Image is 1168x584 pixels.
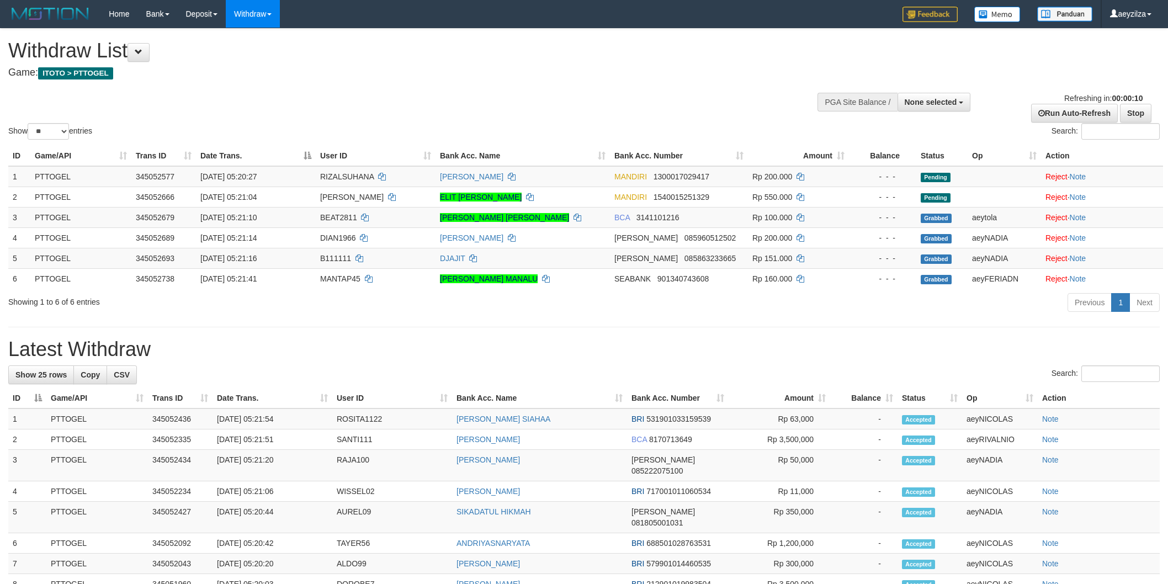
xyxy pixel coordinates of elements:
[853,212,912,223] div: - - -
[902,560,935,569] span: Accepted
[752,213,792,222] span: Rp 100.000
[1081,123,1160,140] input: Search:
[8,166,30,187] td: 1
[830,408,898,429] td: -
[1042,539,1059,548] a: Note
[8,554,46,574] td: 7
[30,227,131,248] td: PTTOGEL
[968,207,1041,227] td: aeytola
[30,166,131,187] td: PTTOGEL
[614,233,678,242] span: [PERSON_NAME]
[752,274,792,283] span: Rp 160.000
[46,408,148,429] td: PTTOGEL
[902,415,935,424] span: Accepted
[456,455,520,464] a: [PERSON_NAME]
[830,450,898,481] td: -
[898,388,962,408] th: Status: activate to sort column ascending
[213,450,332,481] td: [DATE] 05:21:20
[200,274,257,283] span: [DATE] 05:21:41
[1120,104,1151,123] a: Stop
[8,227,30,248] td: 4
[646,559,711,568] span: Copy 579901014460535 to clipboard
[440,274,538,283] a: [PERSON_NAME] MANALU
[200,193,257,201] span: [DATE] 05:21:04
[440,172,503,181] a: [PERSON_NAME]
[1041,227,1163,248] td: ·
[614,193,647,201] span: MANDIRI
[916,146,968,166] th: Status
[627,388,729,408] th: Bank Acc. Number: activate to sort column ascending
[1041,268,1163,289] td: ·
[332,481,452,502] td: WISSEL02
[654,172,709,181] span: Copy 1300017029417 to clipboard
[456,415,550,423] a: [PERSON_NAME] SIAHAA
[196,146,316,166] th: Date Trans.: activate to sort column descending
[1112,94,1143,103] strong: 00:00:10
[136,274,174,283] span: 345052738
[46,502,148,533] td: PTTOGEL
[631,518,683,527] span: Copy 081805001031 to clipboard
[148,408,213,429] td: 345052436
[1070,193,1086,201] a: Note
[729,554,830,574] td: Rp 300,000
[332,429,452,450] td: SANTI111
[631,455,695,464] span: [PERSON_NAME]
[148,481,213,502] td: 345052234
[1111,293,1130,312] a: 1
[830,502,898,533] td: -
[729,429,830,450] td: Rp 3,500,000
[752,254,792,263] span: Rp 151.000
[440,233,503,242] a: [PERSON_NAME]
[614,213,630,222] span: BCA
[8,123,92,140] label: Show entries
[332,554,452,574] td: ALDO99
[8,187,30,207] td: 2
[8,268,30,289] td: 6
[921,173,951,182] span: Pending
[440,193,522,201] a: ELIT [PERSON_NAME]
[905,98,957,107] span: None selected
[729,481,830,502] td: Rp 11,000
[46,450,148,481] td: PTTOGEL
[136,233,174,242] span: 345052689
[8,502,46,533] td: 5
[830,429,898,450] td: -
[320,193,384,201] span: [PERSON_NAME]
[332,388,452,408] th: User ID: activate to sort column ascending
[320,213,357,222] span: BEAT2811
[213,554,332,574] td: [DATE] 05:20:20
[30,146,131,166] th: Game/API: activate to sort column ascending
[114,370,130,379] span: CSV
[1045,213,1068,222] a: Reject
[921,275,952,284] span: Grabbed
[8,248,30,268] td: 5
[8,338,1160,360] h1: Latest Withdraw
[610,146,748,166] th: Bank Acc. Number: activate to sort column ascending
[853,192,912,203] div: - - -
[1064,94,1143,103] span: Refreshing in:
[853,232,912,243] div: - - -
[631,466,683,475] span: Copy 085222075100 to clipboard
[1042,415,1059,423] a: Note
[729,533,830,554] td: Rp 1,200,000
[320,274,360,283] span: MANTAP45
[1042,507,1059,516] a: Note
[817,93,897,112] div: PGA Site Balance /
[1070,213,1086,222] a: Note
[614,172,647,181] span: MANDIRI
[148,502,213,533] td: 345052427
[1042,435,1059,444] a: Note
[830,388,898,408] th: Balance: activate to sort column ascending
[148,388,213,408] th: Trans ID: activate to sort column ascending
[962,554,1038,574] td: aeyNICOLAS
[148,554,213,574] td: 345052043
[1041,166,1163,187] td: ·
[968,146,1041,166] th: Op: activate to sort column ascending
[631,415,644,423] span: BRI
[46,388,148,408] th: Game/API: activate to sort column ascending
[200,172,257,181] span: [DATE] 05:20:27
[30,207,131,227] td: PTTOGEL
[332,502,452,533] td: AUREL09
[440,254,465,263] a: DJAJIT
[440,213,569,222] a: [PERSON_NAME] [PERSON_NAME]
